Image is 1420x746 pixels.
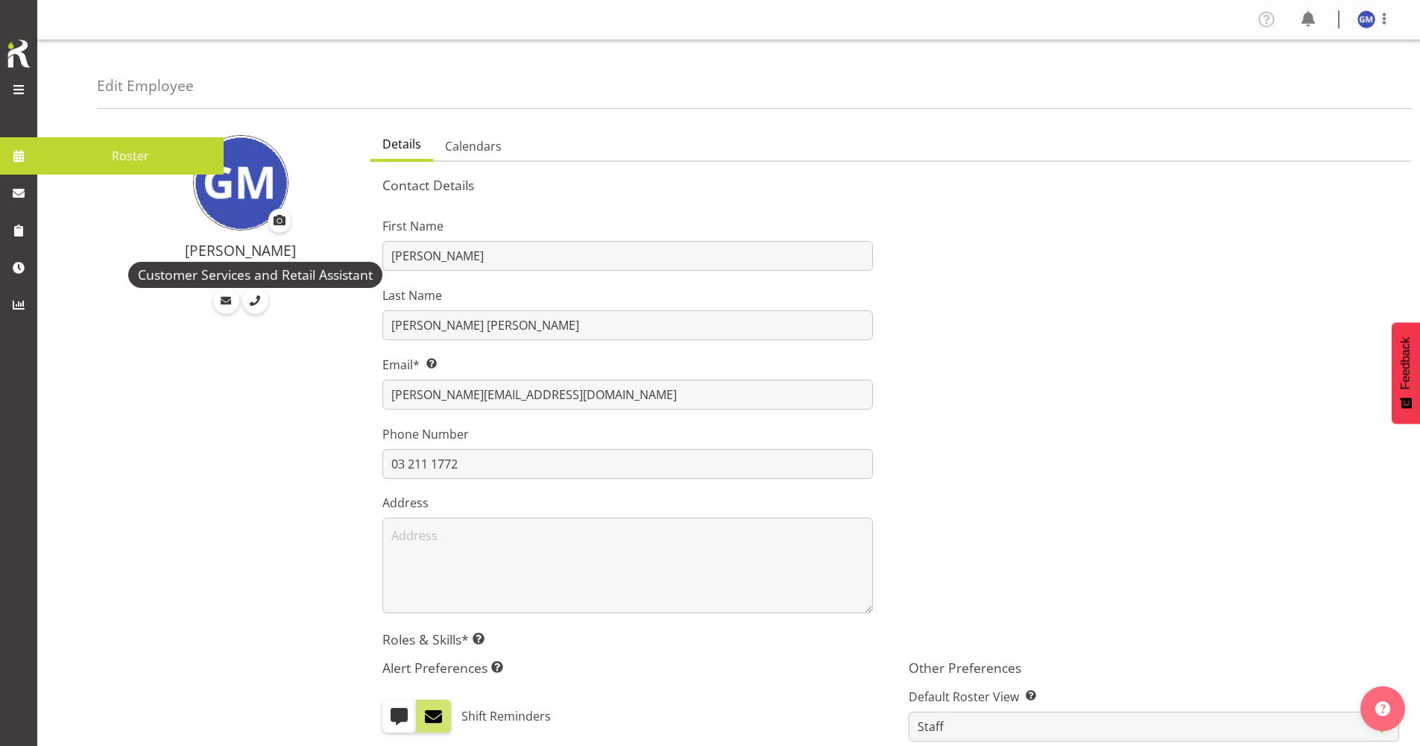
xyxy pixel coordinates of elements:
[382,356,873,374] label: Email*
[382,631,1399,648] h5: Roles & Skills*
[382,659,873,676] h5: Alert Preferences
[909,688,1399,706] label: Default Roster View
[382,380,873,410] input: Email Address
[445,137,502,155] span: Calendars
[4,37,34,70] img: Rosterit icon logo
[128,242,353,259] h4: [PERSON_NAME]
[138,265,373,284] span: Customer Services and Retail Assistant
[382,494,873,512] label: Address
[382,286,873,304] label: Last Name
[213,288,239,314] a: Email Employee
[909,659,1399,676] h5: Other Preferences
[382,425,873,443] label: Phone Number
[1392,322,1420,424] button: Feedback - Show survey
[382,177,1399,193] h5: Contact Details
[1399,337,1413,389] span: Feedback
[1375,701,1390,716] img: help-xxl-2.png
[382,135,421,153] span: Details
[382,310,873,340] input: Last Name
[193,135,288,231] img: gabriel-mckay-smith11662.jpg
[97,78,194,94] h4: Edit Employee
[461,700,551,733] label: Shift Reminders
[382,241,873,271] input: First Name
[1357,10,1375,28] img: gabriel-mckay-smith11662.jpg
[37,137,224,175] a: Roster
[242,288,268,314] a: Call Employee
[382,217,873,235] label: First Name
[382,449,873,479] input: Phone Number
[45,145,216,167] span: Roster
